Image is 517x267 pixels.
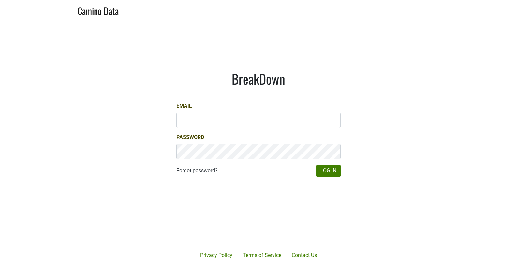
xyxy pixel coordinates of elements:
[287,249,322,262] a: Contact Us
[176,102,192,110] label: Email
[316,165,341,177] button: Log In
[78,3,119,18] a: Camino Data
[195,249,238,262] a: Privacy Policy
[176,71,341,87] h1: BreakDown
[176,133,204,141] label: Password
[176,167,218,175] a: Forgot password?
[238,249,287,262] a: Terms of Service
